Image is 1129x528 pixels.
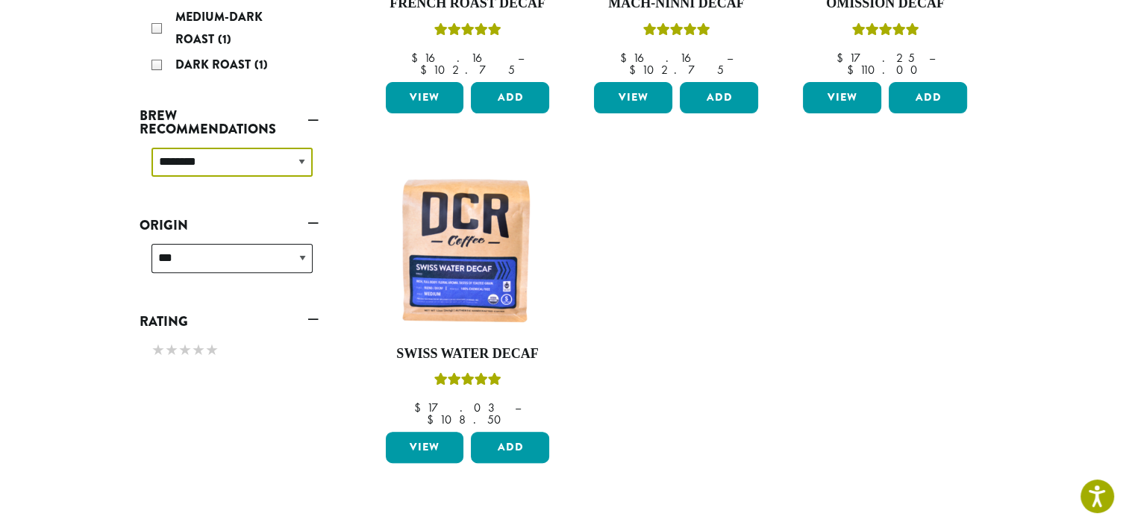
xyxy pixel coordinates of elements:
span: $ [427,412,440,427]
span: (1) [218,31,231,48]
span: ★ [151,339,165,361]
span: ★ [205,339,219,361]
div: Rated 5.00 out of 5 [434,371,501,393]
span: $ [411,50,424,66]
a: Swiss Water DecafRated 5.00 out of 5 [382,163,554,427]
bdi: 108.50 [427,412,508,427]
a: View [594,82,672,113]
div: Rated 5.00 out of 5 [642,21,710,43]
img: DCR-Swiss-Water-Decaf-Coffee-Bag-300x300.png [381,163,553,334]
span: $ [836,50,848,66]
button: Add [471,82,549,113]
a: Origin [140,213,319,238]
span: Dark Roast [175,56,254,73]
a: Rating [140,309,319,334]
span: $ [620,50,633,66]
a: View [386,82,464,113]
bdi: 110.00 [846,62,924,78]
span: $ [414,400,427,415]
button: Add [889,82,967,113]
span: ★ [178,339,192,361]
h4: Swiss Water Decaf [382,346,554,362]
span: – [518,50,524,66]
div: Rated 5.00 out of 5 [434,21,501,43]
span: $ [420,62,433,78]
div: Rated 4.33 out of 5 [851,21,919,43]
span: ★ [165,339,178,361]
span: (1) [254,56,268,73]
bdi: 102.75 [420,62,515,78]
span: – [727,50,733,66]
span: Medium-Dark Roast [175,8,263,48]
button: Add [471,432,549,463]
a: Brew Recommendations [140,103,319,142]
bdi: 17.03 [414,400,501,415]
span: $ [846,62,859,78]
div: Brew Recommendations [140,142,319,195]
span: $ [629,62,642,78]
a: View [386,432,464,463]
button: Add [680,82,758,113]
bdi: 102.75 [629,62,724,78]
div: Origin [140,238,319,291]
bdi: 16.16 [411,50,504,66]
bdi: 16.16 [620,50,713,66]
span: – [515,400,521,415]
div: Rating [140,334,319,368]
span: – [928,50,934,66]
a: View [803,82,881,113]
bdi: 17.25 [836,50,914,66]
span: ★ [192,339,205,361]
